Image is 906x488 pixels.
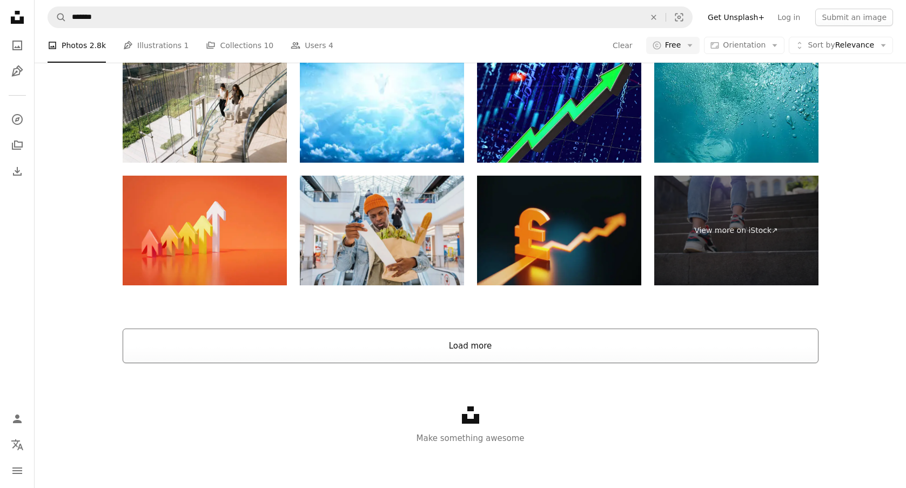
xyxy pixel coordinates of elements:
[666,7,692,28] button: Visual search
[123,176,287,285] img: Colorful Arrows Over Orange Background
[808,40,874,51] span: Relevance
[477,176,641,285] img: Orange Colored British Pound Symbol And Arrow Symbol On Black Background
[6,6,28,30] a: Home — Unsplash
[328,39,333,51] span: 4
[665,40,681,51] span: Free
[6,61,28,82] a: Illustrations
[6,460,28,482] button: Menu
[701,9,771,26] a: Get Unsplash+
[654,54,818,163] img: Scuba Diver's View Of The Water's Surface
[35,432,906,445] p: Make something awesome
[6,434,28,456] button: Language
[123,329,818,363] button: Load more
[48,7,66,28] button: Search Unsplash
[123,28,189,63] a: Illustrations 1
[184,39,189,51] span: 1
[789,37,893,54] button: Sort byRelevance
[264,39,273,51] span: 10
[6,35,28,56] a: Photos
[6,109,28,130] a: Explore
[300,176,464,285] img: Surprised black man looks at receipt total with food in mall
[206,28,273,63] a: Collections 10
[6,161,28,182] a: Download History
[300,54,464,163] img: Jesus Christ In The Clouds
[808,41,835,49] span: Sort by
[291,28,333,63] a: Users 4
[642,7,666,28] button: Clear
[646,37,700,54] button: Free
[6,135,28,156] a: Collections
[654,176,818,285] a: View more on iStock↗
[477,54,641,163] img: Financial Trading Concept with Green UP Arrow and a Stock Market Chart
[815,9,893,26] button: Submit an image
[123,54,287,163] img: Businesswomen walking and talking on modern office stairs
[723,41,766,49] span: Orientation
[48,6,693,28] form: Find visuals sitewide
[704,37,784,54] button: Orientation
[612,37,633,54] button: Clear
[6,408,28,430] a: Log in / Sign up
[771,9,807,26] a: Log in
